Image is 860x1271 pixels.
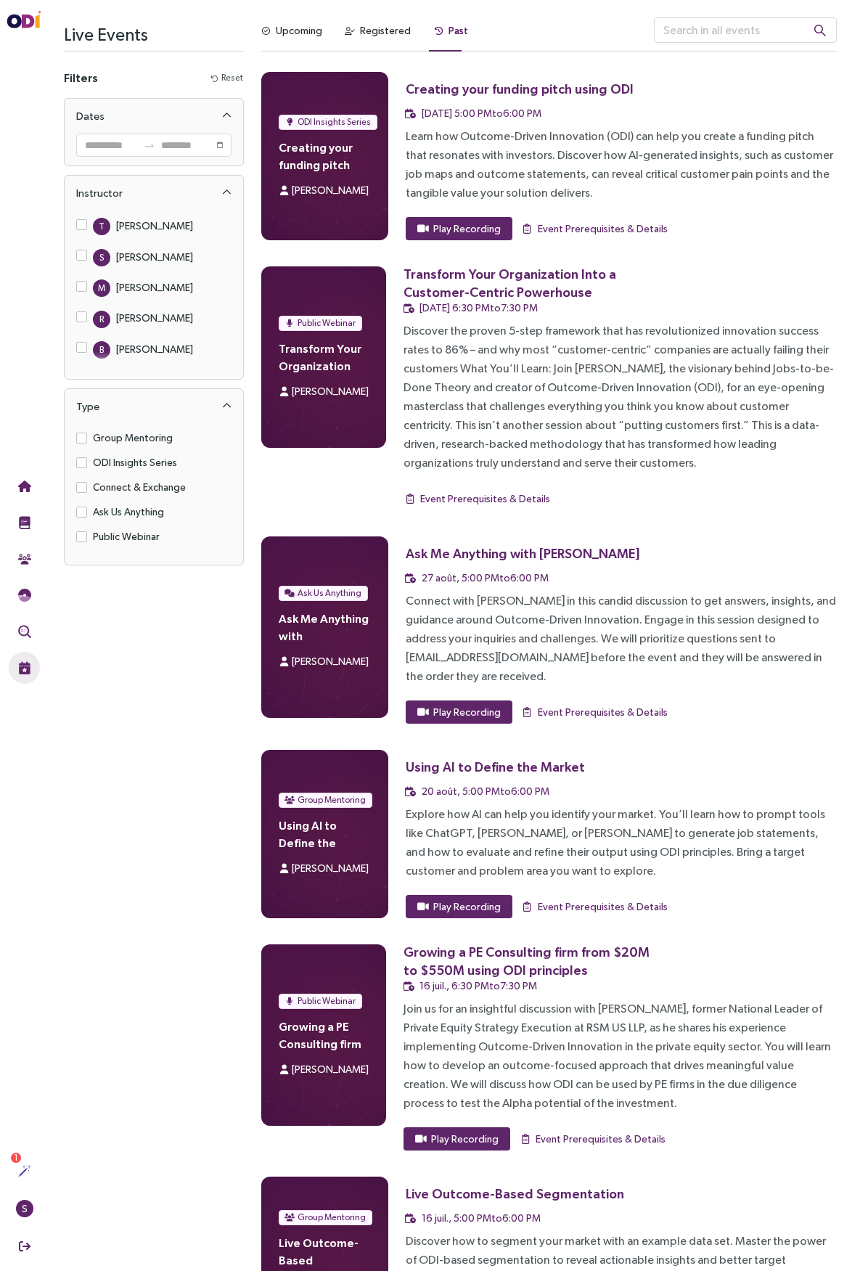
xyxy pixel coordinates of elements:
div: Transform Your Organization Into a Customer-Centric Powerhouse [404,265,658,301]
button: search [802,17,838,43]
div: Live Outcome-Based Segmentation [406,1185,624,1203]
div: Connect with [PERSON_NAME] in this candid discussion to get answers, insights, and guidance aroun... [406,592,837,686]
div: Creating your funding pitch using ODI [406,80,634,98]
img: Actions [18,1164,31,1177]
span: Reset [221,71,243,85]
h4: Ask Me Anything with [PERSON_NAME] [279,610,370,645]
span: Play Recording [431,1131,499,1147]
button: Event Prerequisites & Details [521,895,668,918]
span: Event Prerequisites & Details [420,491,550,507]
div: Type [76,398,99,415]
span: Connect & Exchange [87,479,192,495]
img: JTBD Needs Framework [18,589,31,602]
h4: Using AI to Define the Market [279,817,370,851]
h4: Creating your funding pitch using ODI [279,139,370,173]
span: [DATE] 5:00 PM to 6:00 PM [422,107,541,119]
button: Community [9,543,40,575]
span: Ask Us Anything [87,504,170,520]
span: T [99,218,105,235]
span: [PERSON_NAME] [292,862,369,874]
h4: Growing a PE Consulting firm from $20M to $550M using ODI principles [279,1018,369,1053]
div: Using AI to Define the Market [406,758,585,776]
button: Outcome Validation [9,616,40,647]
span: Public Webinar [298,316,356,330]
img: Training [18,516,31,529]
input: Search in all events [654,17,837,43]
span: R [99,311,104,328]
div: Instructor [65,176,243,211]
img: Live Events [18,661,31,674]
span: Public Webinar [298,994,356,1008]
span: ODI Insights Series [87,454,183,470]
button: Play Recording [406,700,512,724]
h3: Live Events [64,17,244,51]
button: S [9,1193,40,1225]
div: [PERSON_NAME] [116,249,193,265]
div: Instructor [76,184,123,202]
span: Ask Us Anything [298,586,361,600]
button: Event Prerequisites & Details [519,1127,666,1151]
span: Play Recording [433,899,501,915]
div: Discover the proven 5-step framework that has revolutionized innovation success rates to 86% – an... [404,322,837,473]
span: Event Prerequisites & Details [536,1131,666,1147]
div: Ask Me Anything with [PERSON_NAME] [406,544,639,563]
span: search [814,24,827,37]
button: Event Prerequisites & Details [521,700,668,724]
span: Play Recording [433,704,501,720]
span: Event Prerequisites & Details [538,704,668,720]
span: Event Prerequisites & Details [538,899,668,915]
div: Type [65,389,243,424]
button: Event Prerequisites & Details [521,217,668,240]
span: Public Webinar [87,528,165,544]
span: [DATE] 6:30 PM to 7:30 PM [419,302,538,314]
div: Explore how AI can help you identify your market. You’ll learn how to prompt tools like ChatGPT, ... [406,805,837,880]
span: [PERSON_NAME] [292,184,369,196]
img: Outcome Validation [18,625,31,638]
h4: Live Outcome-Based Segmentation [279,1234,370,1269]
span: 20 août, 5:00 PM to 6:00 PM [422,785,549,797]
button: Training [9,507,40,539]
button: Event Prerequisites & Details [404,487,551,510]
span: S [22,1200,28,1217]
button: Play Recording [406,895,512,918]
div: [PERSON_NAME] [116,310,193,326]
h4: Transform Your Organization Into a Customer-Centric Powerhouse [279,340,369,375]
div: Upcoming [276,23,322,38]
span: 16 juil., 5:00 PM to 6:00 PM [422,1212,541,1224]
div: Past [449,23,468,38]
span: Play Recording [433,221,501,237]
span: 1 [14,1153,18,1163]
button: Reset [210,70,244,86]
span: 16 juil., 6:30 PM to 7:30 PM [419,980,537,992]
button: Play Recording [406,217,512,240]
span: [PERSON_NAME] [292,1063,369,1075]
span: [PERSON_NAME] [292,655,369,667]
button: Sign Out [9,1230,40,1262]
div: [PERSON_NAME] [116,341,193,357]
h4: Filters [64,69,98,86]
span: M [98,279,105,297]
button: Needs Framework [9,579,40,611]
div: Learn how Outcome-Driven Innovation (ODI) can help you create a funding pitch that resonates with... [406,127,837,203]
div: Dates [65,99,243,134]
div: Dates [76,107,105,125]
span: to [144,139,155,151]
span: Event Prerequisites & Details [538,221,668,237]
div: Registered [360,23,411,38]
div: Growing a PE Consulting firm from $20M to $550M using ODI principles [404,943,658,979]
span: [PERSON_NAME] [292,385,369,397]
span: swap-right [144,139,155,151]
span: B [99,341,104,359]
img: Community [18,552,31,565]
button: Actions [9,1155,40,1187]
div: [PERSON_NAME] [116,279,193,295]
span: ODI Insights Series [298,115,371,129]
div: Join us for an insightful discussion with [PERSON_NAME], former National Leader of Private Equity... [404,1000,837,1113]
span: S [99,249,104,266]
span: 27 août, 5:00 PM to 6:00 PM [422,572,549,584]
button: Home [9,470,40,502]
div: [PERSON_NAME] [116,218,193,234]
span: Group Mentoring [298,793,366,807]
button: Live Events [9,652,40,684]
span: Group Mentoring [298,1210,366,1225]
